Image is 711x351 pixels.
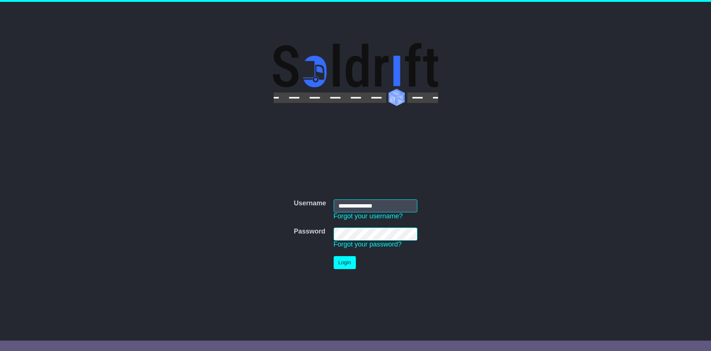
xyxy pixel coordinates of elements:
a: Forgot your username? [334,212,403,220]
img: Soldrift Pty Ltd [273,43,438,106]
button: Login [334,256,356,269]
a: Forgot your password? [334,241,402,248]
label: Password [294,228,325,236]
label: Username [294,199,326,208]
